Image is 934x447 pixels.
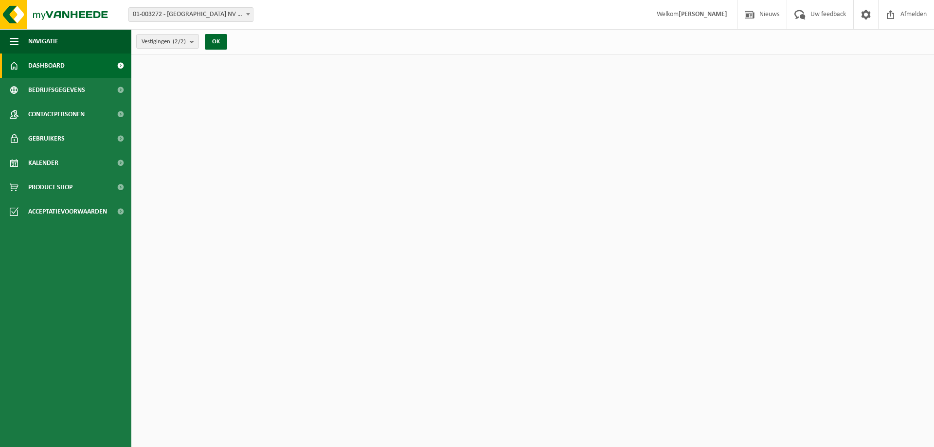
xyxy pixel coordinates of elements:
[28,199,107,224] span: Acceptatievoorwaarden
[136,34,199,49] button: Vestigingen(2/2)
[28,29,58,54] span: Navigatie
[205,34,227,50] button: OK
[28,54,65,78] span: Dashboard
[28,175,72,199] span: Product Shop
[173,38,186,45] count: (2/2)
[28,126,65,151] span: Gebruikers
[679,11,727,18] strong: [PERSON_NAME]
[28,151,58,175] span: Kalender
[128,7,253,22] span: 01-003272 - BELGOSUC NV - BEERNEM
[142,35,186,49] span: Vestigingen
[28,78,85,102] span: Bedrijfsgegevens
[129,8,253,21] span: 01-003272 - BELGOSUC NV - BEERNEM
[28,102,85,126] span: Contactpersonen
